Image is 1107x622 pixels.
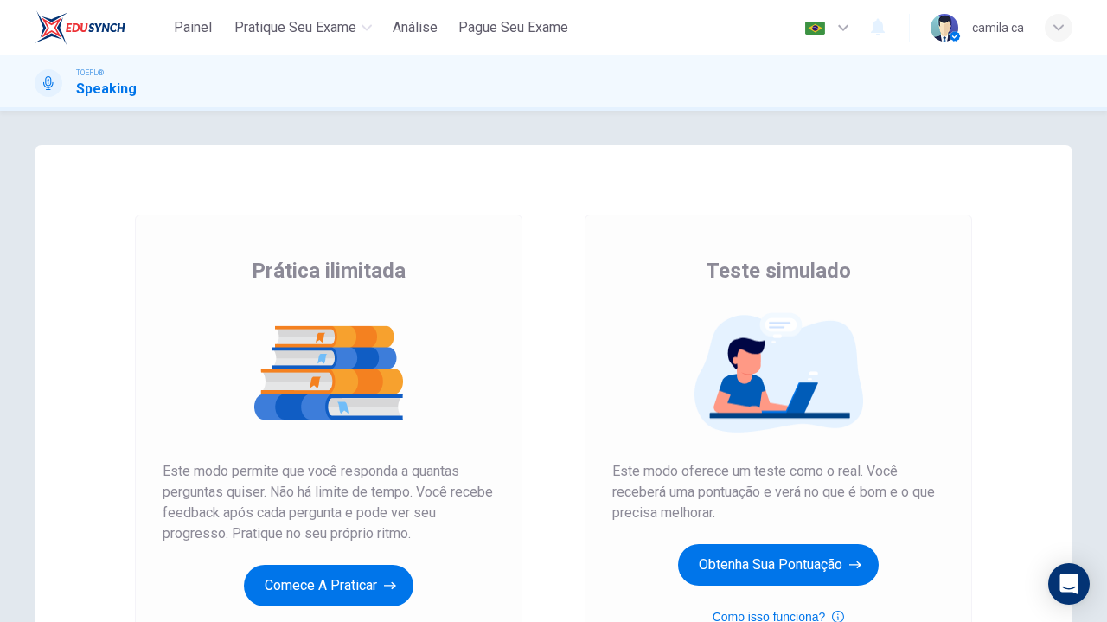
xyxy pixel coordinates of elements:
[244,565,413,606] button: Comece a praticar
[1048,563,1090,605] div: Open Intercom Messenger
[76,79,137,99] h1: Speaking
[458,17,568,38] span: Pague Seu Exame
[227,12,379,43] button: Pratique seu exame
[174,17,212,38] span: Painel
[35,10,125,45] img: EduSynch logo
[165,12,221,43] button: Painel
[234,17,356,38] span: Pratique seu exame
[76,67,104,79] span: TOEFL®
[393,17,438,38] span: Análise
[931,14,958,42] img: Profile picture
[163,461,495,544] span: Este modo permite que você responda a quantas perguntas quiser. Não há limite de tempo. Você rece...
[35,10,165,45] a: EduSynch logo
[972,17,1024,38] div: camila ca
[386,12,445,43] button: Análise
[804,22,826,35] img: pt
[678,544,879,586] button: Obtenha sua pontuação
[252,257,406,285] span: Prática ilimitada
[612,461,944,523] span: Este modo oferece um teste como o real. Você receberá uma pontuação e verá no que é bom e o que p...
[451,12,575,43] button: Pague Seu Exame
[706,257,851,285] span: Teste simulado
